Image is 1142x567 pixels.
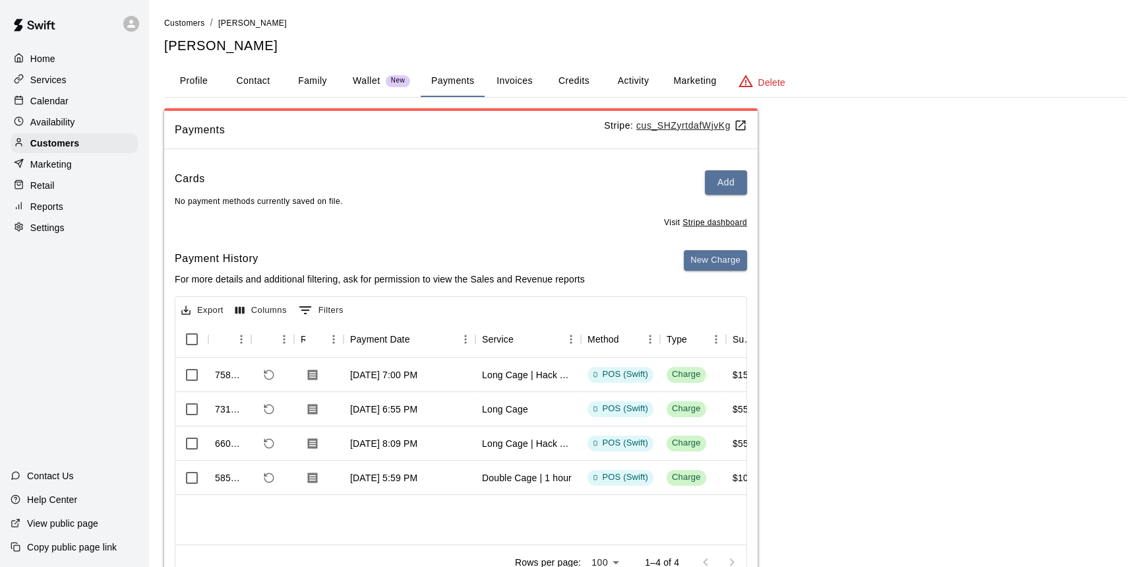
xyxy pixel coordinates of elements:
[30,52,55,65] p: Home
[178,300,227,321] button: Export
[251,321,294,358] div: Refund
[215,437,245,450] div: 660294
[640,329,660,349] button: Menu
[593,403,648,415] div: POS (Swift)
[294,321,344,358] div: Receipt
[27,493,77,506] p: Help Center
[410,330,429,349] button: Sort
[663,65,727,97] button: Marketing
[301,321,305,358] div: Receipt
[475,321,581,358] div: Service
[215,471,245,484] div: 585711
[210,16,213,30] li: /
[30,200,63,213] p: Reports
[258,398,280,420] span: Refund payment
[11,154,138,174] a: Marketing
[682,218,747,227] a: You don't have the permission to visit the Stripe dashboard
[604,119,747,133] p: Stripe:
[11,133,138,153] a: Customers
[324,329,344,349] button: Menu
[164,16,1126,30] nav: breadcrumb
[544,65,603,97] button: Credits
[175,250,585,267] h6: Payment History
[593,471,648,484] div: POS (Swift)
[603,65,663,97] button: Activity
[619,330,638,349] button: Sort
[295,300,347,321] button: Show filters
[30,221,65,234] p: Settings
[30,94,69,108] p: Calendar
[672,368,701,381] div: Charge
[11,70,138,90] div: Services
[258,432,280,455] span: Refund payment
[164,37,1126,55] h5: [PERSON_NAME]
[27,469,74,483] p: Contact Us
[164,18,205,28] span: Customers
[350,321,410,358] div: Payment Date
[274,329,294,349] button: Menu
[301,432,324,455] button: Download Receipt
[215,403,245,416] div: 731700
[27,541,117,554] p: Copy public page link
[175,170,205,195] h6: Cards
[587,321,619,358] div: Method
[11,197,138,217] a: Reports
[283,65,342,97] button: Family
[11,91,138,111] a: Calendar
[482,368,574,382] div: Long Cage | Hack Attack & Rapsodo
[27,517,98,530] p: View public page
[30,137,79,150] p: Customers
[672,471,701,484] div: Charge
[11,218,138,238] a: Settings
[456,329,475,349] button: Menu
[215,330,233,349] button: Sort
[386,77,410,85] span: New
[684,250,747,271] button: New Charge
[482,403,528,416] div: Long Cage
[175,273,585,286] p: For more details and additional filtering, ask for permission to view the Sales and Revenue reports
[421,65,485,97] button: Payments
[482,471,572,484] div: Double Cage | 1 hour
[593,368,648,381] div: POS (Swift)
[664,217,747,230] span: Visit
[11,176,138,195] a: Retail
[758,76,785,89] p: Delete
[231,329,251,349] button: Menu
[350,471,417,484] div: May 9, 2025, 5:59 PM
[30,158,72,171] p: Marketing
[636,120,747,131] a: cus_SHZyrtdafWjvKg
[208,321,251,358] div: Id
[733,437,762,450] div: $55.00
[733,368,767,382] div: $150.00
[218,18,287,28] span: [PERSON_NAME]
[705,170,747,195] button: Add
[350,403,417,416] div: Aug 1, 2025, 6:55 PM
[353,74,380,88] p: Wallet
[224,65,283,97] button: Contact
[482,321,514,358] div: Service
[258,364,280,386] span: Refund payment
[11,49,138,69] a: Home
[175,121,604,139] span: Payments
[514,330,532,349] button: Sort
[301,397,324,421] button: Download Receipt
[706,329,726,349] button: Menu
[301,466,324,490] button: Download Receipt
[30,73,67,86] p: Services
[11,112,138,132] a: Availability
[215,368,245,382] div: 758290
[344,321,475,358] div: Payment Date
[682,218,747,227] u: Stripe dashboard
[350,437,417,450] div: Jun 20, 2025, 8:09 PM
[733,321,754,358] div: Subtotal
[660,321,726,358] div: Type
[733,403,762,416] div: $55.00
